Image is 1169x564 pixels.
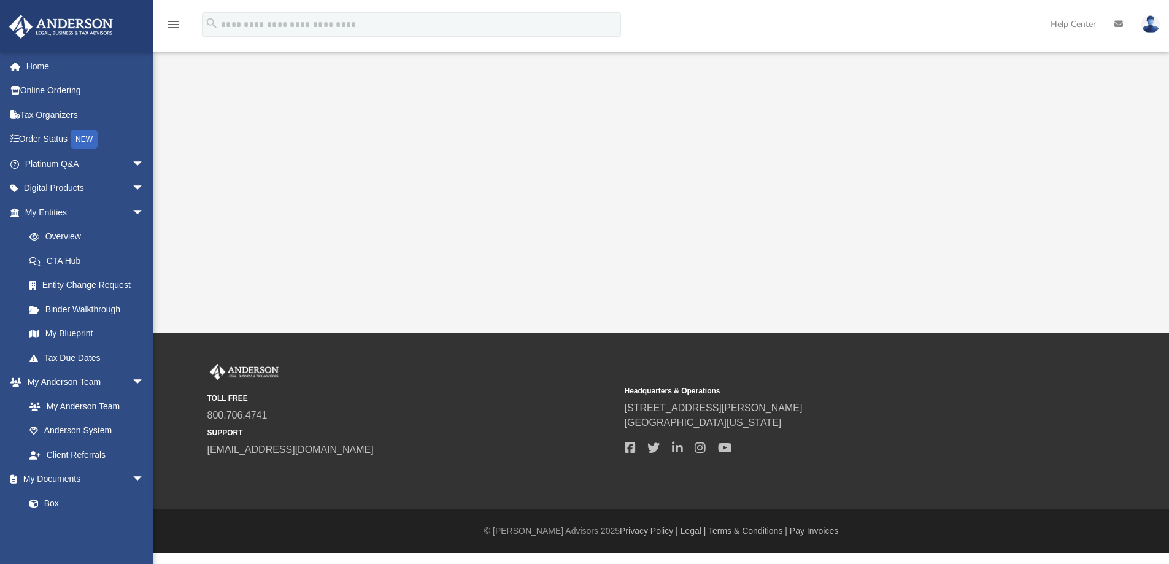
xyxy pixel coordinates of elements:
[620,526,678,536] a: Privacy Policy |
[9,102,163,127] a: Tax Organizers
[9,127,163,152] a: Order StatusNEW
[1141,15,1160,33] img: User Pic
[71,130,98,149] div: NEW
[790,526,838,536] a: Pay Invoices
[9,467,156,492] a: My Documentsarrow_drop_down
[17,249,163,273] a: CTA Hub
[166,17,180,32] i: menu
[17,491,150,516] a: Box
[132,467,156,492] span: arrow_drop_down
[9,79,163,103] a: Online Ordering
[207,427,616,438] small: SUPPORT
[17,322,156,346] a: My Blueprint
[17,419,156,443] a: Anderson System
[6,15,117,39] img: Anderson Advisors Platinum Portal
[17,273,163,298] a: Entity Change Request
[17,297,163,322] a: Binder Walkthrough
[17,516,156,540] a: Meeting Minutes
[17,225,163,249] a: Overview
[207,410,268,420] a: 800.706.4741
[132,176,156,201] span: arrow_drop_down
[625,403,803,413] a: [STREET_ADDRESS][PERSON_NAME]
[17,346,163,370] a: Tax Due Dates
[9,54,163,79] a: Home
[708,526,787,536] a: Terms & Conditions |
[166,23,180,32] a: menu
[207,364,281,380] img: Anderson Advisors Platinum Portal
[207,444,374,455] a: [EMAIL_ADDRESS][DOMAIN_NAME]
[17,394,150,419] a: My Anderson Team
[17,442,156,467] a: Client Referrals
[132,200,156,225] span: arrow_drop_down
[625,417,782,428] a: [GEOGRAPHIC_DATA][US_STATE]
[681,526,706,536] a: Legal |
[9,370,156,395] a: My Anderson Teamarrow_drop_down
[205,17,218,30] i: search
[207,393,616,404] small: TOLL FREE
[132,370,156,395] span: arrow_drop_down
[9,200,163,225] a: My Entitiesarrow_drop_down
[132,152,156,177] span: arrow_drop_down
[9,152,163,176] a: Platinum Q&Aarrow_drop_down
[625,385,1033,396] small: Headquarters & Operations
[9,176,163,201] a: Digital Productsarrow_drop_down
[153,525,1169,538] div: © [PERSON_NAME] Advisors 2025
